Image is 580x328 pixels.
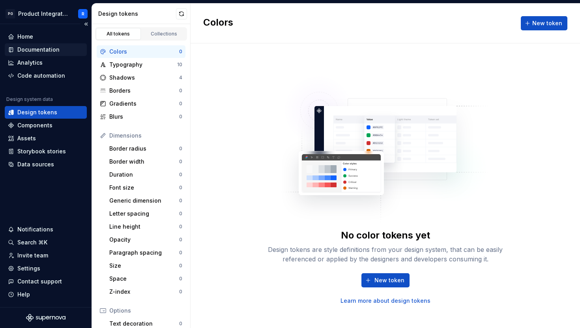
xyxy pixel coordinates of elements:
div: Code automation [17,72,65,80]
a: Colors0 [97,45,185,58]
div: 0 [179,289,182,295]
div: Product Integration [18,10,69,18]
div: Design system data [6,96,53,102]
div: 0 [179,184,182,191]
button: Help [5,288,87,301]
a: Invite team [5,249,87,262]
div: Text decoration [109,320,179,328]
div: 0 [179,224,182,230]
button: Search ⌘K [5,236,87,249]
a: Gradients0 [97,97,185,110]
div: PG [6,9,15,19]
div: 4 [179,75,182,81]
a: Design tokens [5,106,87,119]
a: Letter spacing0 [106,207,185,220]
a: Font size0 [106,181,185,194]
div: Font size [109,184,179,192]
div: 0 [179,101,182,107]
div: Home [17,33,33,41]
div: All tokens [99,31,138,37]
a: Typography10 [97,58,185,71]
a: Paragraph spacing0 [106,246,185,259]
a: Duration0 [106,168,185,181]
div: Paragraph spacing [109,249,179,257]
div: Letter spacing [109,210,179,218]
div: Space [109,275,179,283]
div: Design tokens [98,10,176,18]
div: 0 [179,171,182,178]
div: Storybook stories [17,147,66,155]
button: Collapse sidebar [80,19,92,30]
div: 0 [179,237,182,243]
div: No color tokens yet [341,229,430,242]
a: Space0 [106,272,185,285]
div: Help [17,291,30,298]
div: Line height [109,223,179,231]
a: Home [5,30,87,43]
a: Shadows4 [97,71,185,84]
a: Opacity0 [106,233,185,246]
div: 0 [179,198,182,204]
div: Border width [109,158,179,166]
div: 0 [179,48,182,55]
div: R [82,11,84,17]
div: Settings [17,265,40,272]
div: 0 [179,250,182,256]
a: Analytics [5,56,87,69]
svg: Supernova Logo [26,314,65,322]
div: 0 [179,321,182,327]
a: Code automation [5,69,87,82]
a: Borders0 [97,84,185,97]
div: Colors [109,48,179,56]
div: Duration [109,171,179,179]
a: Z-index0 [106,285,185,298]
a: Documentation [5,43,87,56]
div: Notifications [17,225,53,233]
div: 0 [179,88,182,94]
div: 0 [179,145,182,152]
span: New token [374,276,404,284]
div: Shadows [109,74,179,82]
a: Assets [5,132,87,145]
div: Components [17,121,52,129]
a: Size0 [106,259,185,272]
div: 0 [179,211,182,217]
div: Invite team [17,252,48,259]
button: Notifications [5,223,87,236]
div: Size [109,262,179,270]
div: Blurs [109,113,179,121]
div: Assets [17,134,36,142]
div: Typography [109,61,177,69]
div: Options [109,307,182,315]
div: Dimensions [109,132,182,140]
div: Contact support [17,278,62,285]
button: Contact support [5,275,87,288]
div: Borders [109,87,179,95]
a: Settings [5,262,87,275]
a: Storybook stories [5,145,87,158]
div: 10 [177,61,182,68]
a: Border radius0 [106,142,185,155]
button: PGProduct IntegrationR [2,5,90,22]
div: Collections [144,31,184,37]
div: 0 [179,158,182,165]
a: Generic dimension0 [106,194,185,207]
h2: Colors [203,16,233,30]
a: Border width0 [106,155,185,168]
div: 0 [179,276,182,282]
div: 0 [179,263,182,269]
div: Search ⌘K [17,239,47,246]
div: Opacity [109,236,179,244]
a: Components [5,119,87,132]
div: Design tokens [17,108,57,116]
div: Data sources [17,160,54,168]
div: Documentation [17,46,60,54]
div: Z-index [109,288,179,296]
div: Gradients [109,100,179,108]
a: Line height0 [106,220,185,233]
div: Design tokens are style definitions from your design system, that can be easily referenced or app... [259,245,512,264]
a: Data sources [5,158,87,171]
a: Learn more about design tokens [341,297,430,305]
div: Border radius [109,145,179,153]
